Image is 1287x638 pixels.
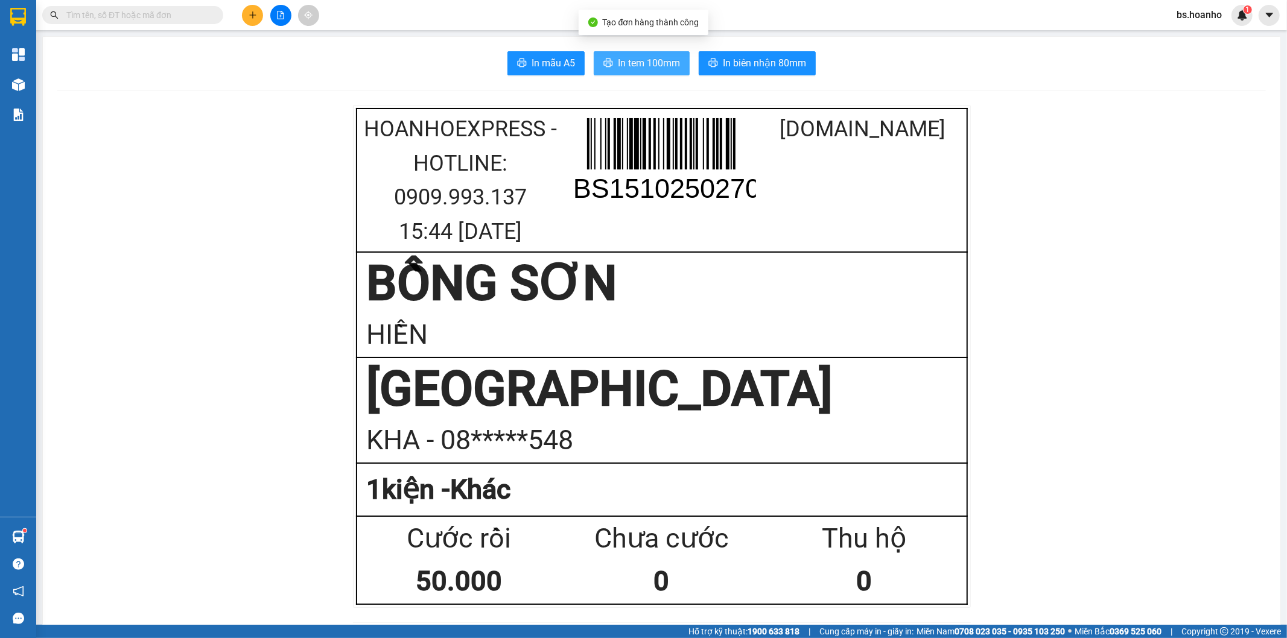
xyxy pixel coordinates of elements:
[276,11,285,19] span: file-add
[763,560,966,603] div: 0
[10,8,26,26] img: logo-vxr
[12,78,25,91] img: warehouse-icon
[917,625,1065,638] span: Miền Nam
[13,586,24,597] span: notification
[517,58,527,69] span: printer
[708,58,718,69] span: printer
[507,51,585,75] button: printerIn mẫu A5
[603,58,613,69] span: printer
[360,112,561,248] div: HoaNhoExpress - Hotline: 0909.993.137 15:44 [DATE]
[1075,625,1161,638] span: Miền Bắc
[809,625,810,638] span: |
[1167,7,1231,22] span: bs.hoanho
[358,517,561,560] div: Cước rồi
[532,55,575,71] span: In mẫu A5
[298,5,319,26] button: aim
[573,173,760,204] text: BS1510250270
[1068,629,1072,634] span: ⚪️
[688,625,799,638] span: Hỗ trợ kỹ thuật:
[762,112,963,147] div: [DOMAIN_NAME]
[1244,5,1252,14] sup: 1
[50,11,59,19] span: search
[12,531,25,543] img: warehouse-icon
[1264,10,1275,21] span: caret-down
[819,625,914,638] span: Cung cấp máy in - giấy in:
[367,469,957,511] div: 1 kiện - Khác
[249,11,257,19] span: plus
[955,627,1065,636] strong: 0708 023 035 - 0935 103 250
[618,55,680,71] span: In tem 100mm
[594,51,690,75] button: printerIn tem 100mm
[1220,627,1228,636] span: copyright
[12,109,25,121] img: solution-icon
[13,613,24,624] span: message
[763,517,966,560] div: Thu hộ
[699,51,816,75] button: printerIn biên nhận 80mm
[270,5,291,26] button: file-add
[603,17,699,27] span: Tạo đơn hàng thành công
[367,359,957,419] div: [GEOGRAPHIC_DATA]
[1237,10,1248,21] img: icon-new-feature
[1259,5,1280,26] button: caret-down
[1245,5,1250,14] span: 1
[1171,625,1172,638] span: |
[367,314,957,356] div: HIỀN
[23,529,27,532] sup: 1
[1110,627,1161,636] strong: 0369 525 060
[304,11,313,19] span: aim
[358,560,561,603] div: 50.000
[242,5,263,26] button: plus
[367,253,957,314] div: BỒNG SƠN
[12,48,25,61] img: dashboard-icon
[561,517,763,560] div: Chưa cước
[66,8,209,22] input: Tìm tên, số ĐT hoặc mã đơn
[588,17,598,27] span: check-circle
[748,627,799,636] strong: 1900 633 818
[561,560,763,603] div: 0
[723,55,806,71] span: In biên nhận 80mm
[13,558,24,570] span: question-circle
